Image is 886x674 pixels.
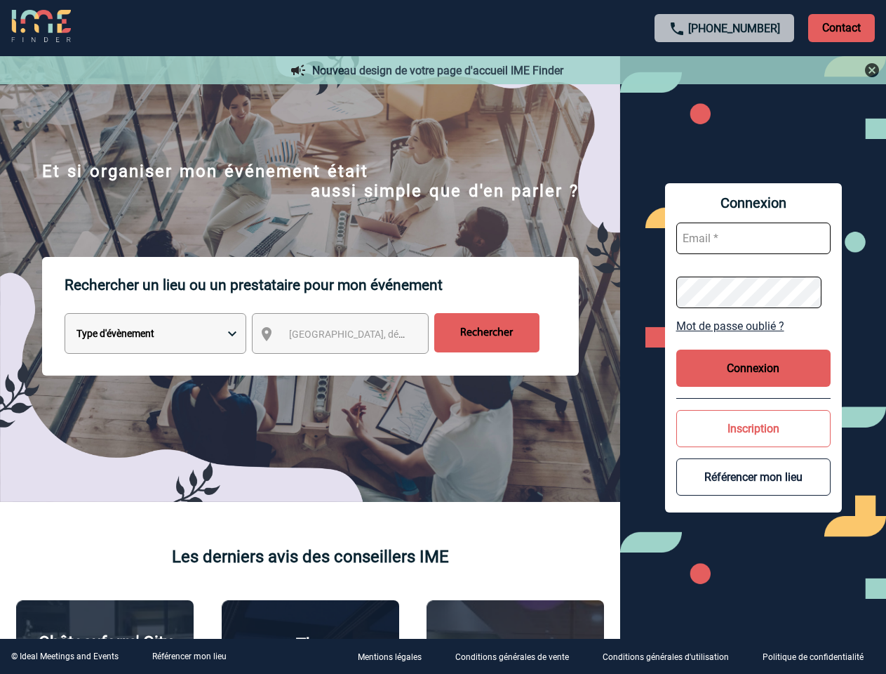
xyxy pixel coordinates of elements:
p: Politique de confidentialité [763,653,864,663]
a: Conditions générales d'utilisation [591,650,751,663]
p: The [GEOGRAPHIC_DATA] [229,635,391,674]
a: Politique de confidentialité [751,650,886,663]
div: © Ideal Meetings and Events [11,652,119,661]
p: Conditions générales de vente [455,653,569,663]
a: Référencer mon lieu [152,652,227,661]
p: Contact [808,14,875,42]
a: Conditions générales de vente [444,650,591,663]
p: Agence 2ISD [467,636,563,656]
a: Mentions légales [347,650,444,663]
p: Conditions générales d'utilisation [603,653,729,663]
p: Mentions légales [358,653,422,663]
p: Châteauform' City [GEOGRAPHIC_DATA] [24,633,186,672]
